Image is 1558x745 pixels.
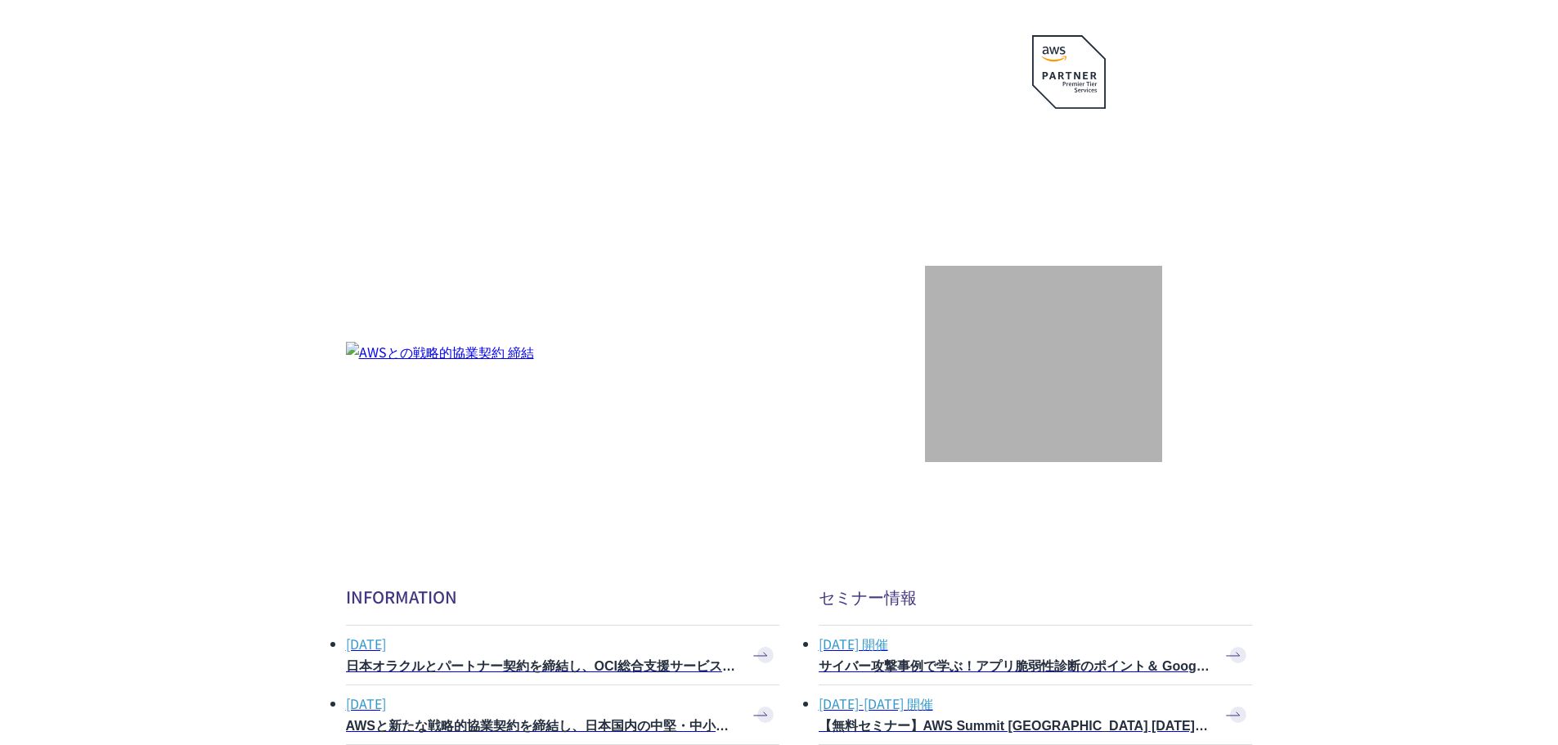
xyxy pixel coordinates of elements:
[346,717,739,736] h3: AWSと新たな戦略的協業契約を締結し、日本国内の中堅・中小企業でのAWS活用を加速
[346,630,739,657] span: [DATE]
[995,35,1143,109] img: AWSプレミアティアサービスパートナー
[346,342,534,362] img: AWSとの戦略的協業契約 締結
[346,11,925,119] p: AWSの導入からコスト削減、 構成・運用の最適化からデータ活用まで 規模や業種業態を問わない マネージドサービスで
[346,689,739,717] span: [DATE]
[544,342,838,456] img: AWS請求代行サービス 統合管理プラン
[544,342,838,460] a: AWS請求代行サービス 統合管理プラン
[346,585,779,608] h2: INFORMATION
[819,626,1252,684] a: [DATE] 開催 サイバー攻撃事例で学ぶ！アプリ脆弱性診断のポイント＆ Google Cloud セキュリティ対策
[346,657,739,676] h3: 日本オラクルとパートナー契約を締結し、OCI総合支援サービスの提供を開始
[958,290,1129,440] img: 契約件数
[819,685,1252,744] a: [DATE]-[DATE] 開催 【無料セミナー】AWS Summit [GEOGRAPHIC_DATA] [DATE] ピックアップセッション
[819,717,1211,736] h3: 【無料セミナー】AWS Summit [GEOGRAPHIC_DATA] [DATE] ピックアップセッション
[950,128,1188,191] p: 最上位プレミアティア サービスパートナー
[346,136,925,293] h1: AWS ジャーニーの 成功を実現
[819,585,1252,608] h2: セミナー情報
[819,630,1211,657] span: [DATE] 開催
[819,689,1211,717] span: [DATE]-[DATE] 開催
[346,685,779,744] a: [DATE] AWSと新たな戦略的協業契約を締結し、日本国内の中堅・中小企業でのAWS活用を加速
[346,342,534,460] a: AWSとの戦略的協業契約 締結
[1050,128,1087,152] em: AWS
[346,626,779,684] a: [DATE] 日本オラクルとパートナー契約を締結し、OCI総合支援サービスの提供を開始
[819,657,1211,676] h3: サイバー攻撃事例で学ぶ！アプリ脆弱性診断のポイント＆ Google Cloud セキュリティ対策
